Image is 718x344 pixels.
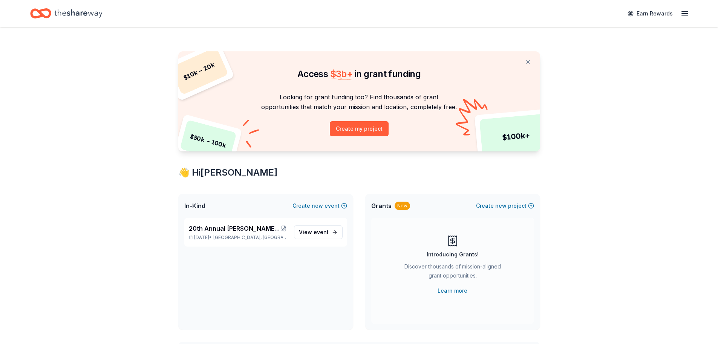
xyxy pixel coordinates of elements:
[438,286,467,295] a: Learn more
[371,201,392,210] span: Grants
[395,202,410,210] div: New
[330,121,389,136] button: Create my project
[30,5,103,22] a: Home
[184,201,205,210] span: In-Kind
[623,7,677,20] a: Earn Rewards
[297,68,421,79] span: Access in grant funding
[178,167,540,179] div: 👋 Hi [PERSON_NAME]
[170,47,228,95] div: $ 10k – 20k
[299,228,329,237] span: View
[314,229,329,235] span: event
[495,201,507,210] span: new
[401,262,504,283] div: Discover thousands of mission-aligned grant opportunities.
[294,225,343,239] a: View event
[312,201,323,210] span: new
[330,68,353,79] span: $ 3b +
[292,201,347,210] button: Createnewevent
[189,224,280,233] span: 20th Annual [PERSON_NAME] Memorial Golf Tournament
[476,201,534,210] button: Createnewproject
[427,250,479,259] div: Introducing Grants!
[213,234,288,241] span: [GEOGRAPHIC_DATA], [GEOGRAPHIC_DATA]
[189,234,288,241] p: [DATE] •
[187,92,531,112] p: Looking for grant funding too? Find thousands of grant opportunities that match your mission and ...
